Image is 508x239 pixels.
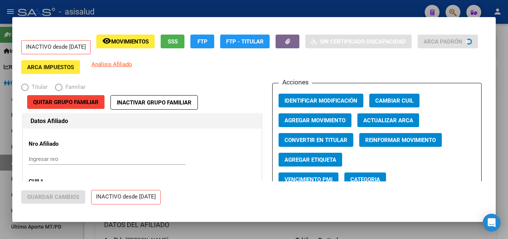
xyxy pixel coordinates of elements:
span: Categoria [350,176,380,183]
span: Agregar Etiqueta [284,156,336,163]
span: Convertir en Titular [284,137,347,143]
button: Cambiar CUIL [369,94,419,107]
button: Actualizar ARCA [357,113,419,127]
p: INACTIVO desde [DATE] [21,40,91,55]
button: ARCA Padrón [418,35,478,48]
span: Movimientos [111,38,149,45]
span: Vencimiento PMI [284,176,332,183]
mat-icon: remove_red_eye [102,36,111,45]
span: Identificar Modificación [284,97,357,104]
span: FTP [197,38,208,45]
button: FTP - Titular [220,35,270,48]
h1: Datos Afiliado [30,117,254,126]
span: Inactivar Grupo Familiar [117,99,192,106]
button: SSS [161,35,184,48]
button: Agregar Movimiento [279,113,351,127]
span: ARCA Impuestos [27,64,74,71]
span: Quitar Grupo Familiar [33,99,99,106]
span: Agregar Movimiento [284,117,345,124]
div: Open Intercom Messenger [483,214,501,232]
span: Sin Certificado Discapacidad [320,38,406,45]
button: Quitar Grupo Familiar [27,95,105,109]
button: Identificar Modificación [279,94,363,107]
h3: Acciones [279,77,312,87]
span: SSS [168,38,178,45]
button: Sin Certificado Discapacidad [305,35,412,48]
span: Actualizar ARCA [363,117,413,124]
mat-radio-group: Elija una opción [21,85,93,92]
p: INACTIVO desde [DATE] [91,190,161,204]
button: Categoria [344,172,386,186]
span: Titular [29,83,48,91]
button: Guardar Cambios [21,190,85,204]
span: Análisis Afiliado [91,61,132,68]
span: Reinformar Movimiento [365,137,436,143]
span: FTP - Titular [226,38,264,45]
button: Agregar Etiqueta [279,153,342,167]
span: Familiar [62,83,86,91]
p: Nro Afiliado [29,140,97,148]
span: Cambiar CUIL [375,97,414,104]
button: Movimientos [96,35,155,48]
button: Reinformar Movimiento [359,133,442,147]
button: Vencimiento PMI [279,172,338,186]
button: ARCA Impuestos [21,60,80,74]
p: CUIL [29,177,97,186]
button: Inactivar Grupo Familiar [110,95,198,110]
button: FTP [190,35,214,48]
button: Convertir en Titular [279,133,353,147]
span: Guardar Cambios [27,194,79,200]
span: ARCA Padrón [424,38,462,45]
